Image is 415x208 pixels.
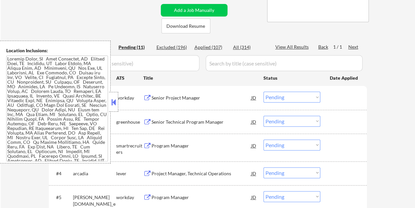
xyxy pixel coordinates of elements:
[251,92,257,104] div: JD
[161,4,227,17] button: Add a Job Manually
[116,75,143,81] div: ATS
[263,72,320,84] div: Status
[73,170,116,177] div: arcadia
[116,170,143,177] div: lever
[161,19,210,33] button: Download Resume
[330,75,359,81] div: Date Applied
[348,44,359,50] div: Next
[251,116,257,128] div: JD
[152,95,251,101] div: Senior Project Manager
[152,119,251,125] div: Senior Technical Program Manager
[318,44,329,50] div: Back
[116,119,143,125] div: greenhouse
[51,55,199,71] input: Search by company (case sensitive)
[116,143,143,155] div: smartrecruiters
[6,47,108,54] div: Location Inclusions:
[333,44,348,50] div: 1 / 1
[56,194,68,201] div: #5
[152,194,251,201] div: Program Manager
[56,170,68,177] div: #4
[152,143,251,149] div: Program Manager
[251,140,257,151] div: JD
[275,44,311,50] div: View All Results
[116,194,143,201] div: workday
[251,191,257,203] div: JD
[206,55,363,71] input: Search by title (case sensitive)
[119,44,152,51] div: Pending (11)
[156,44,190,51] div: Excluded (196)
[143,75,257,81] div: Title
[233,44,266,51] div: All (314)
[194,44,227,51] div: Applied (107)
[152,170,251,177] div: Project Manager, Technical Operations
[116,95,143,101] div: workday
[251,167,257,179] div: JD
